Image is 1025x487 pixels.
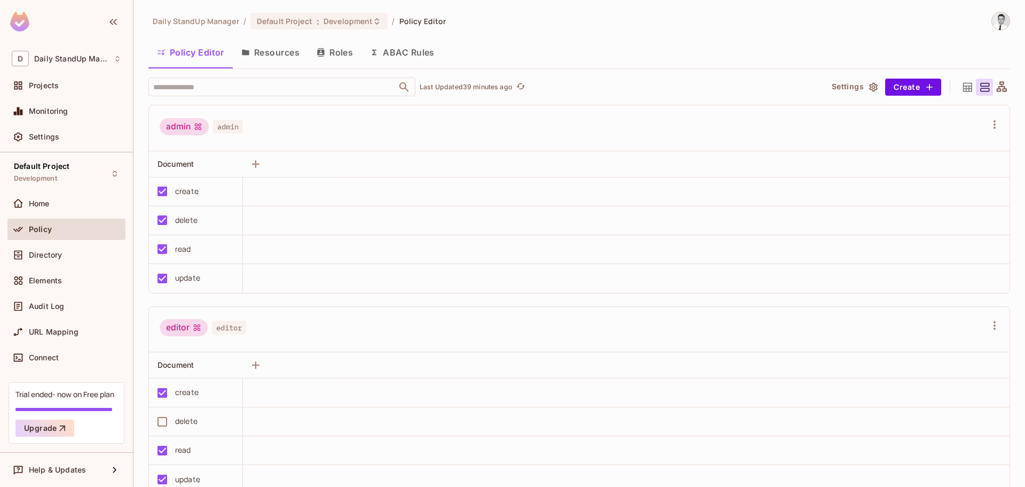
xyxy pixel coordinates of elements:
span: Directory [29,251,62,259]
button: Roles [308,39,361,66]
span: editor [212,321,246,335]
span: Click to refresh data [512,81,527,94]
span: Document [157,360,194,369]
span: URL Mapping [29,328,78,336]
div: read [175,444,191,456]
span: Policy Editor [399,16,446,26]
div: update [175,474,200,485]
p: Last Updated 39 minutes ago [420,83,512,91]
img: Goran Jovanovic [992,12,1010,30]
span: Default Project [257,16,312,26]
span: Default Project [14,162,69,171]
li: / [243,16,246,26]
span: Workspace: Daily StandUp Manager [34,55,108,63]
div: delete [175,415,198,427]
div: create [175,386,199,398]
span: Document [157,159,194,168]
button: Create [885,79,941,96]
button: Resources [233,39,308,66]
span: admin [213,120,243,134]
span: Home [29,199,50,208]
span: Audit Log [29,302,64,311]
div: update [175,272,200,284]
span: : [316,17,320,26]
div: create [175,185,199,197]
button: Settings [827,79,881,96]
div: read [175,243,191,255]
div: delete [175,214,198,226]
button: Policy Editor [148,39,233,66]
span: Settings [29,133,59,141]
span: refresh [516,82,525,92]
button: refresh [515,81,527,94]
span: Policy [29,225,52,234]
span: the active workspace [153,16,239,26]
img: SReyMgAAAABJRU5ErkJggg== [10,12,29,32]
span: Projects [29,81,59,90]
span: Elements [29,276,62,285]
div: Trial ended- now on Free plan [15,389,114,399]
span: D [12,51,29,66]
button: Upgrade [15,420,74,437]
span: Monitoring [29,107,68,115]
button: ABAC Rules [361,39,443,66]
span: Development [324,16,373,26]
button: Open [397,80,412,95]
li: / [392,16,395,26]
span: Help & Updates [29,466,86,474]
span: Development [14,174,57,183]
span: Connect [29,353,59,362]
div: editor [160,319,208,336]
div: admin [160,118,209,135]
